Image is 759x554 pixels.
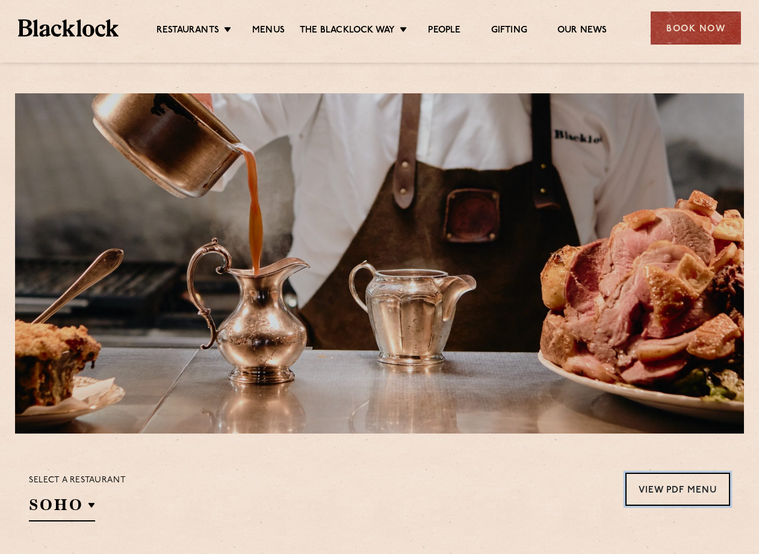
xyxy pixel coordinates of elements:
a: Gifting [491,25,527,38]
div: Book Now [651,11,741,45]
p: Select a restaurant [29,473,126,488]
a: Menus [252,25,285,38]
a: People [428,25,460,38]
img: BL_Textured_Logo-footer-cropped.svg [18,19,119,36]
a: Our News [557,25,607,38]
h2: SOHO [29,494,95,521]
a: View PDF Menu [625,473,730,506]
a: Restaurants [156,25,219,38]
a: The Blacklock Way [300,25,395,38]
